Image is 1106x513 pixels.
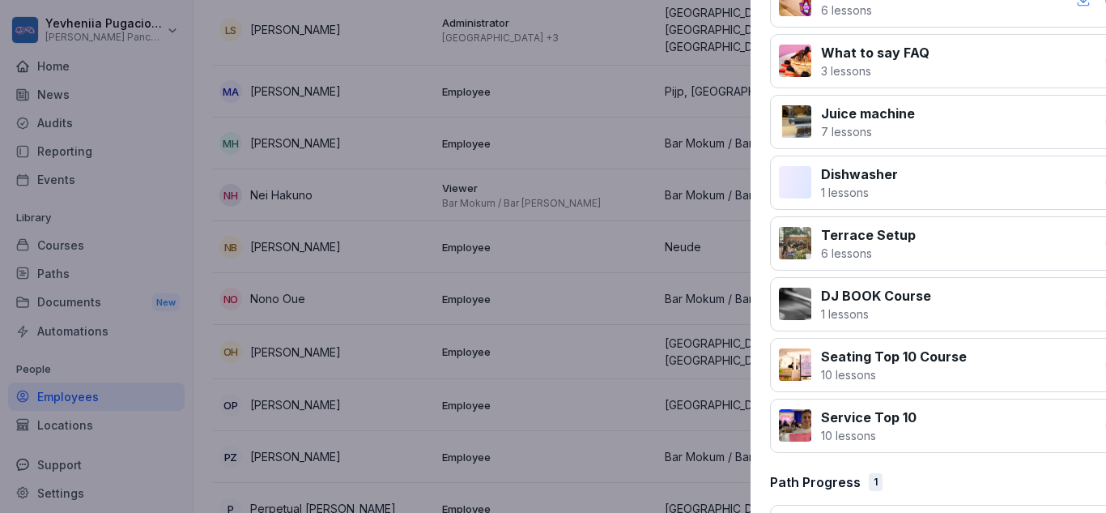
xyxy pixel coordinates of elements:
[821,62,929,79] p: 3 lessons
[821,306,931,323] p: 1 lessons
[821,347,967,366] p: Seating Top 10 Course
[821,427,917,444] p: 10 lessons
[821,104,915,123] p: Juice machine
[869,473,883,491] div: 1
[821,2,1053,19] p: 6 lessons
[770,472,861,492] p: Path Progress
[821,245,916,262] p: 6 lessons
[821,225,916,245] p: Terrace Setup
[821,123,915,140] p: 7 lessons
[821,184,898,201] p: 1 lessons
[821,286,931,306] p: DJ BOOK Course
[821,366,967,383] p: 10 lessons
[821,408,917,427] p: Service Top 10
[821,165,898,184] p: Dishwasher
[821,43,929,62] p: What to say FAQ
